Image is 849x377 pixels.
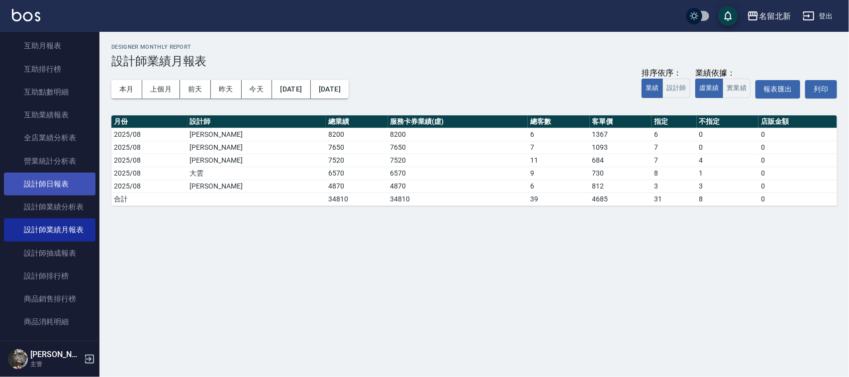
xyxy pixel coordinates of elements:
[723,79,751,98] button: 實業績
[111,180,188,192] td: 2025/08
[111,167,188,180] td: 2025/08
[326,167,387,180] td: 6570
[111,128,188,141] td: 2025/08
[111,54,837,68] h3: 設計師業績月報表
[652,115,697,128] th: 指定
[326,141,387,154] td: 7650
[142,80,180,98] button: 上個月
[388,128,528,141] td: 8200
[758,115,837,128] th: 店販金額
[188,115,326,128] th: 設計師
[180,80,211,98] button: 前天
[4,150,95,173] a: 營業統計分析表
[590,141,652,154] td: 1093
[30,350,81,360] h5: [PERSON_NAME]
[758,167,837,180] td: 0
[388,192,528,205] td: 34810
[697,192,758,205] td: 8
[799,7,837,25] button: 登出
[697,167,758,180] td: 1
[695,79,723,98] button: 虛業績
[188,128,326,141] td: [PERSON_NAME]
[188,167,326,180] td: 大雲
[188,141,326,154] td: [PERSON_NAME]
[590,180,652,192] td: 812
[697,154,758,167] td: 4
[4,34,95,57] a: 互助月報表
[111,80,142,98] button: 本月
[4,265,95,287] a: 設計師排行榜
[111,192,188,205] td: 合計
[758,192,837,205] td: 0
[528,192,589,205] td: 39
[590,115,652,128] th: 客單價
[111,115,188,128] th: 月份
[652,180,697,192] td: 3
[111,154,188,167] td: 2025/08
[326,180,387,192] td: 4870
[758,141,837,154] td: 0
[590,128,652,141] td: 1367
[4,195,95,218] a: 設計師業績分析表
[652,154,697,167] td: 7
[388,115,528,128] th: 服務卡券業績(虛)
[326,192,387,205] td: 34810
[528,154,589,167] td: 11
[759,10,791,22] div: 名留北新
[4,242,95,265] a: 設計師抽成報表
[30,360,81,369] p: 主管
[743,6,795,26] button: 名留北新
[642,79,663,98] button: 業績
[695,68,751,79] div: 業績依據：
[758,154,837,167] td: 0
[590,154,652,167] td: 684
[326,115,387,128] th: 總業績
[805,80,837,98] button: 列印
[528,167,589,180] td: 9
[590,167,652,180] td: 730
[697,128,758,141] td: 0
[4,58,95,81] a: 互助排行榜
[652,192,697,205] td: 31
[111,44,837,50] h2: Designer Monthly Report
[4,334,95,357] a: 服務扣項明細表
[758,128,837,141] td: 0
[697,141,758,154] td: 0
[697,115,758,128] th: 不指定
[188,154,326,167] td: [PERSON_NAME]
[758,180,837,192] td: 0
[111,115,837,206] table: a dense table
[642,68,690,79] div: 排序依序：
[188,180,326,192] td: [PERSON_NAME]
[242,80,273,98] button: 今天
[388,180,528,192] td: 4870
[326,128,387,141] td: 8200
[311,80,349,98] button: [DATE]
[211,80,242,98] button: 昨天
[388,141,528,154] td: 7650
[697,180,758,192] td: 3
[4,81,95,103] a: 互助點數明細
[388,154,528,167] td: 7520
[4,287,95,310] a: 商品銷售排行榜
[528,180,589,192] td: 6
[4,218,95,241] a: 設計師業績月報表
[652,128,697,141] td: 6
[272,80,310,98] button: [DATE]
[326,154,387,167] td: 7520
[4,310,95,333] a: 商品消耗明細
[388,167,528,180] td: 6570
[662,79,690,98] button: 設計師
[528,128,589,141] td: 6
[8,349,28,369] img: Person
[4,103,95,126] a: 互助業績報表
[590,192,652,205] td: 4685
[528,115,589,128] th: 總客數
[755,80,800,98] button: 報表匯出
[718,6,738,26] button: save
[12,9,40,21] img: Logo
[4,173,95,195] a: 設計師日報表
[111,141,188,154] td: 2025/08
[652,167,697,180] td: 8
